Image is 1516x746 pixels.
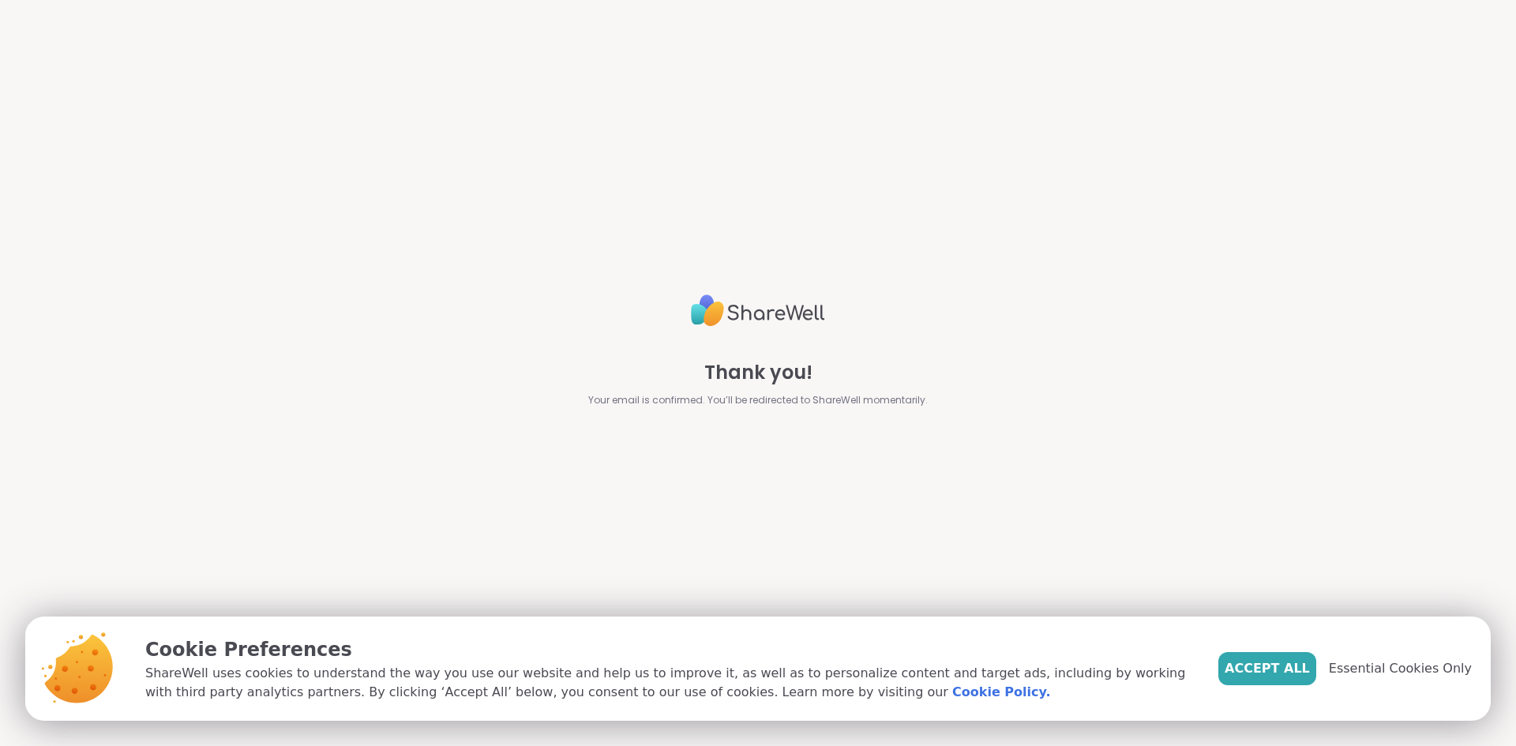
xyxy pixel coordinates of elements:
[588,393,928,407] span: Your email is confirmed. You’ll be redirected to ShareWell momentarily.
[704,358,812,387] span: Thank you!
[1329,659,1472,678] span: Essential Cookies Only
[952,683,1050,702] a: Cookie Policy.
[691,288,825,333] img: ShareWell Logo
[1225,659,1310,678] span: Accept All
[145,635,1193,664] p: Cookie Preferences
[145,664,1193,702] p: ShareWell uses cookies to understand the way you use our website and help us to improve it, as we...
[1218,652,1316,685] button: Accept All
